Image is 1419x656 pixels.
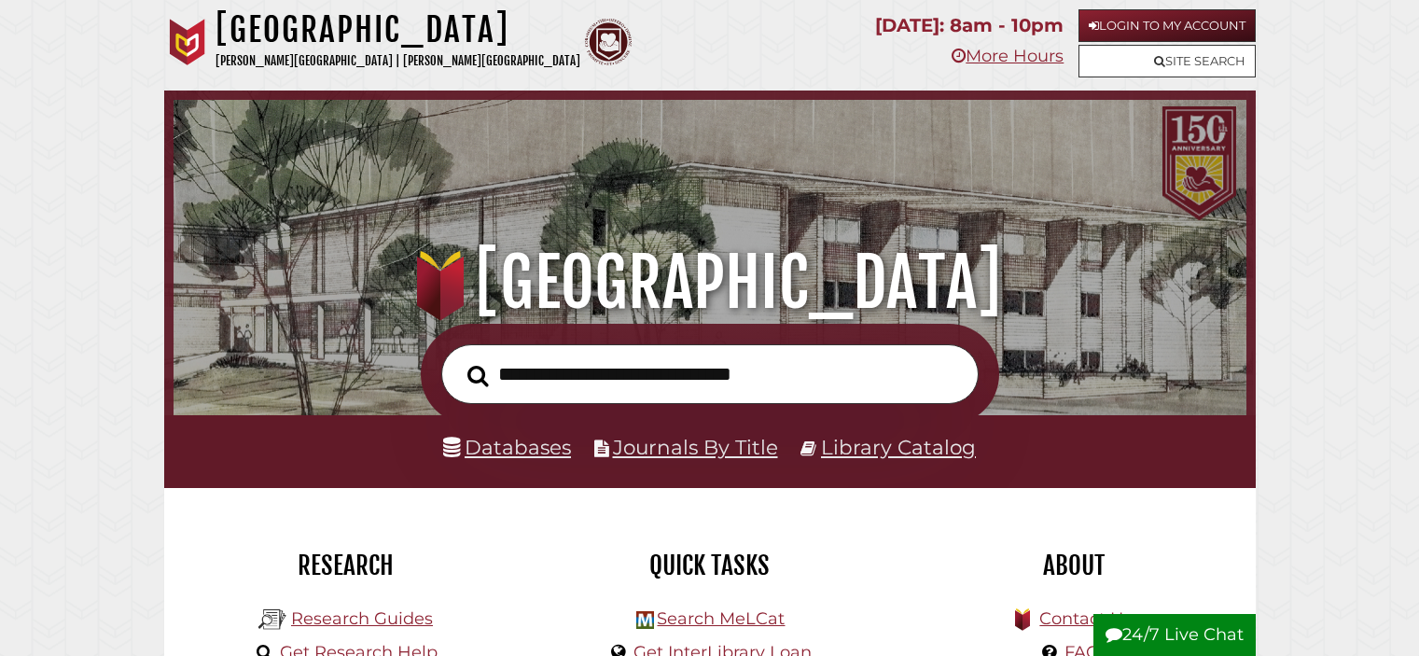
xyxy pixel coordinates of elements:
a: More Hours [952,46,1064,66]
p: [DATE]: 8am - 10pm [875,9,1064,42]
img: Calvin Theological Seminary [585,19,632,65]
a: Databases [443,435,571,459]
h1: [GEOGRAPHIC_DATA] [194,242,1224,324]
i: Search [467,364,489,386]
h2: Quick Tasks [542,550,878,581]
img: Hekman Library Logo [258,606,286,634]
h1: [GEOGRAPHIC_DATA] [216,9,580,50]
button: Search [458,359,498,392]
h2: Research [178,550,514,581]
a: Site Search [1078,45,1256,77]
img: Hekman Library Logo [636,611,654,629]
h2: About [906,550,1242,581]
a: Login to My Account [1078,9,1256,42]
a: Contact Us [1039,608,1132,629]
a: Library Catalog [821,435,976,459]
p: [PERSON_NAME][GEOGRAPHIC_DATA] | [PERSON_NAME][GEOGRAPHIC_DATA] [216,50,580,72]
img: Calvin University [164,19,211,65]
a: Search MeLCat [657,608,785,629]
a: Journals By Title [613,435,778,459]
a: Research Guides [291,608,433,629]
